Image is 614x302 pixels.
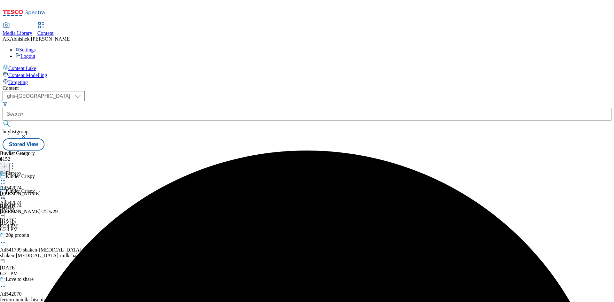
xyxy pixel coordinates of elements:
[3,36,10,42] span: AK
[3,23,32,36] a: Media Library
[3,85,611,91] div: Content
[3,30,32,36] span: Media Library
[3,138,44,151] button: Stored View
[3,64,611,71] a: Content Lake
[6,232,29,238] div: 20g protein
[8,73,47,78] span: Content Modelling
[10,36,71,42] span: Abhishek [PERSON_NAME]
[3,78,611,85] a: Targeting
[3,101,8,106] svg: Search Filters
[3,71,611,78] a: Content Modelling
[8,80,28,85] span: Targeting
[3,108,611,120] input: Search
[8,66,36,71] span: Content Lake
[37,30,54,36] span: Content
[3,129,28,134] span: buylistgroup
[37,23,54,36] a: Content
[15,47,36,52] a: Settings
[15,53,35,59] a: Logout
[6,276,34,282] div: Love to share
[6,170,21,176] div: Ferrero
